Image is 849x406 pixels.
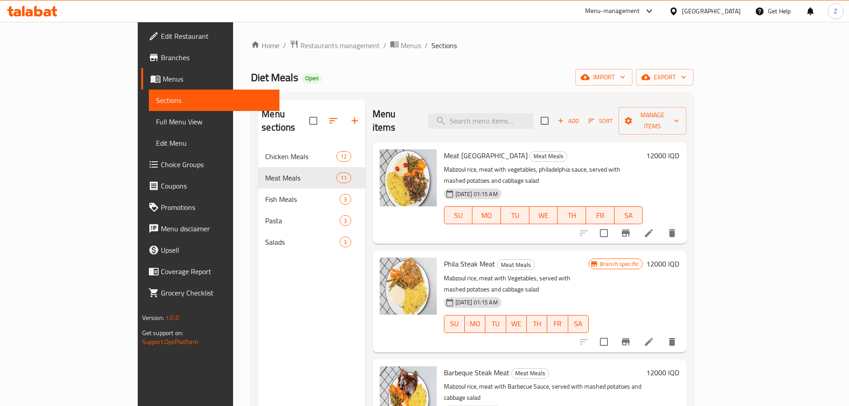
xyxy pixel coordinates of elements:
li: / [383,40,386,51]
button: MO [465,315,485,333]
span: Select to update [595,224,613,242]
a: Coupons [141,175,279,197]
div: [GEOGRAPHIC_DATA] [682,6,741,16]
span: Manage items [626,110,679,132]
button: TH [558,206,586,224]
span: SA [618,209,640,222]
a: Branches [141,47,279,68]
span: Sort items [582,114,619,128]
nav: breadcrumb [251,40,693,51]
span: Menus [401,40,421,51]
button: TU [501,206,529,224]
div: Chicken Meals [265,151,336,162]
span: 3 [340,238,350,246]
span: MO [476,209,497,222]
a: Edit menu item [644,336,654,347]
div: Menu-management [585,6,640,16]
button: Add [554,114,582,128]
p: Mabzoul rice, meat with vegetables, philadelphia sauce, served with mashed potatoes and cabbage s... [444,164,643,186]
button: FR [586,206,615,224]
p: Mabzoul rice, meat with Vegetables, served with mashed potatoes and cabbage salad [444,273,589,295]
span: TH [530,317,544,330]
a: Choice Groups [141,154,279,175]
img: Meat Philadelphia [380,149,437,206]
span: Barbeque Steak Meat [444,366,509,379]
p: Mabzoul rice, meat with Barbecue Sauce, served with mashed potatoes and cabbage salad [444,381,643,403]
span: WE [533,209,554,222]
span: Sort [588,116,613,126]
span: Version: [142,312,164,324]
span: 3 [340,195,350,204]
div: Fish Meals3 [258,189,365,210]
span: Edit Menu [156,138,272,148]
span: Select all sections [304,111,323,130]
span: Coverage Report [161,266,272,277]
span: Sort sections [323,110,344,131]
button: WE [529,206,558,224]
span: export [643,72,686,83]
span: Select section [535,111,554,130]
a: Restaurants management [290,40,380,51]
h2: Menu sections [262,107,309,134]
button: MO [472,206,501,224]
button: Branch-specific-item [615,331,636,353]
span: SU [448,209,469,222]
div: Meat Meals [511,368,549,379]
a: Menus [141,68,279,90]
span: Phila Steak Meat [444,257,495,271]
img: Phila Steak Meat [380,258,437,315]
div: items [340,194,351,205]
span: Branches [161,52,272,63]
span: Menu disclaimer [161,223,272,234]
span: Grocery Checklist [161,287,272,298]
span: Menus [163,74,272,84]
span: Restaurants management [300,40,380,51]
span: Meat Meals [530,151,567,161]
span: Z [834,6,837,16]
button: TH [527,315,547,333]
a: Promotions [141,197,279,218]
a: Full Menu View [149,111,279,132]
span: Meat Meals [497,260,534,270]
button: SA [615,206,643,224]
span: TU [504,209,526,222]
span: WE [510,317,523,330]
a: Edit Restaurant [141,25,279,47]
button: export [636,69,693,86]
input: search [428,113,533,129]
a: Sections [149,90,279,111]
span: Edit Restaurant [161,31,272,41]
button: Add section [344,110,365,131]
span: TH [561,209,582,222]
button: Branch-specific-item [615,222,636,244]
span: Sections [156,95,272,106]
span: 12 [337,152,350,161]
h6: 12000 IQD [646,149,679,162]
h2: Menu items [373,107,418,134]
a: Menu disclaimer [141,218,279,239]
span: Meat [GEOGRAPHIC_DATA] [444,149,528,162]
span: Branch specific [596,260,642,268]
a: Grocery Checklist [141,282,279,303]
span: [DATE] 01:15 AM [452,298,501,307]
div: items [336,172,351,183]
span: 3 [340,217,350,225]
a: Support.OpsPlatform [142,336,199,348]
span: [DATE] 01:15 AM [452,190,501,198]
div: Salads [265,237,340,247]
span: Pasta [265,215,340,226]
div: items [340,215,351,226]
span: Fish Meals [265,194,340,205]
a: Coverage Report [141,261,279,282]
div: Meat Meals [497,259,535,270]
li: / [283,40,286,51]
button: SU [444,315,465,333]
a: Upsell [141,239,279,261]
span: Select to update [595,332,613,351]
div: Meat Meals [529,151,567,162]
span: Meat Meals [512,368,549,378]
button: TU [485,315,506,333]
button: Sort [586,114,615,128]
a: Menus [390,40,421,51]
